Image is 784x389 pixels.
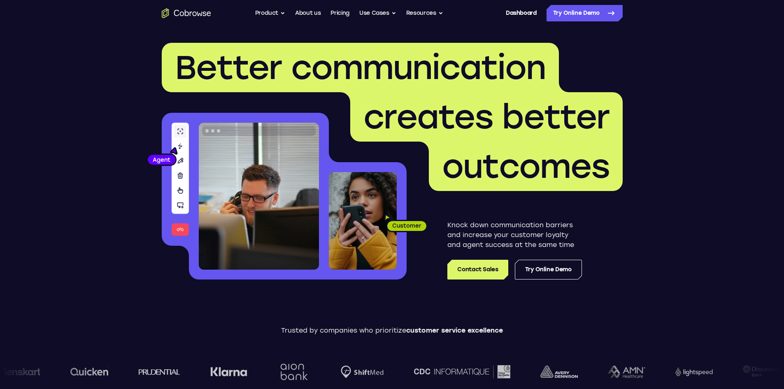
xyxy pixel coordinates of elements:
span: Better communication [175,48,546,87]
img: AMN Healthcare [537,366,575,378]
img: Aion Bank [207,355,240,389]
p: Knock down communication barriers and increase your customer loyalty and agent success at the sam... [447,220,582,250]
button: Product [255,5,286,21]
span: outcomes [442,147,610,186]
a: Contact Sales [447,260,508,280]
img: Lightspeed [605,367,642,376]
img: avery-dennison [470,366,507,378]
img: Discovery Bank [672,363,710,380]
a: Dashboard [506,5,537,21]
a: Go to the home page [162,8,211,18]
a: Try Online Demo [547,5,623,21]
img: Klarna [140,367,177,377]
button: Resources [406,5,443,21]
img: prudential [68,368,110,375]
a: About us [295,5,321,21]
img: A customer support agent talking on the phone [199,123,319,270]
span: creates better [363,97,610,137]
img: A customer holding their phone [329,172,397,270]
img: Shiftmed [270,366,313,378]
a: Pricing [330,5,349,21]
img: CDC Informatique [344,365,440,378]
span: customer service excellence [406,326,503,334]
a: Try Online Demo [515,260,582,280]
button: Use Cases [359,5,396,21]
